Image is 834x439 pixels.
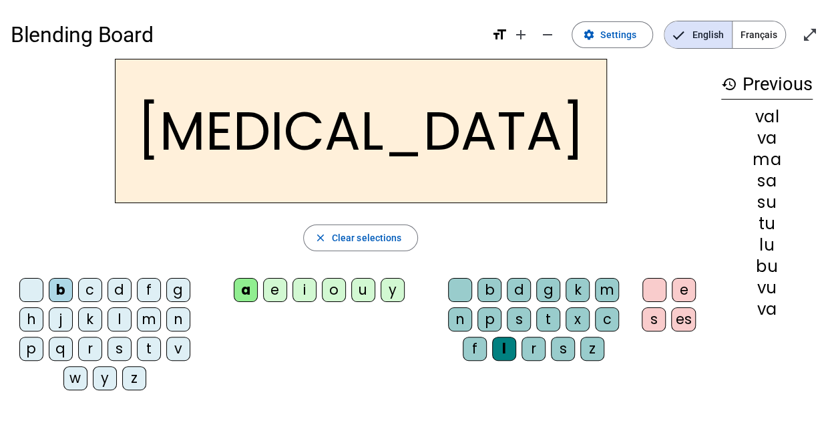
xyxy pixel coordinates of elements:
div: t [137,337,161,361]
div: k [78,307,102,331]
div: s [108,337,132,361]
div: n [166,307,190,331]
mat-icon: history [721,76,737,92]
div: r [522,337,546,361]
mat-button-toggle-group: Language selection [664,21,786,49]
div: e [263,278,287,302]
div: c [78,278,102,302]
button: Clear selections [303,225,419,251]
div: val [721,109,813,125]
div: va [721,130,813,146]
div: g [536,278,560,302]
div: j [49,307,73,331]
div: lu [721,237,813,253]
div: tu [721,216,813,232]
div: m [137,307,161,331]
button: Decrease font size [534,21,561,48]
div: p [477,307,501,331]
div: b [49,278,73,302]
h3: Previous [721,69,813,100]
div: r [78,337,102,361]
div: sa [721,173,813,189]
div: h [19,307,43,331]
div: t [536,307,560,331]
div: w [63,366,87,390]
div: y [93,366,117,390]
div: c [595,307,619,331]
div: l [492,337,516,361]
span: Clear selections [332,230,402,246]
div: d [108,278,132,302]
div: z [580,337,604,361]
button: Increase font size [507,21,534,48]
div: vu [721,280,813,296]
div: i [292,278,317,302]
div: es [671,307,696,331]
div: k [566,278,590,302]
div: va [721,301,813,317]
div: p [19,337,43,361]
div: f [137,278,161,302]
div: v [166,337,190,361]
mat-icon: open_in_full [802,27,818,43]
div: su [721,194,813,210]
div: u [351,278,375,302]
div: y [381,278,405,302]
span: Settings [600,27,636,43]
span: English [664,21,732,48]
button: Settings [572,21,653,48]
div: q [49,337,73,361]
mat-icon: remove [540,27,556,43]
div: a [234,278,258,302]
div: z [122,366,146,390]
div: d [507,278,531,302]
mat-icon: format_size [491,27,507,43]
mat-icon: settings [583,29,595,41]
div: x [566,307,590,331]
div: s [507,307,531,331]
span: Français [733,21,785,48]
div: bu [721,259,813,275]
button: Enter full screen [797,21,823,48]
div: o [322,278,346,302]
mat-icon: add [513,27,529,43]
div: e [672,278,696,302]
h1: Blending Board [11,13,481,56]
div: f [463,337,487,361]
div: n [448,307,472,331]
div: l [108,307,132,331]
h2: [MEDICAL_DATA] [115,59,607,203]
div: s [642,307,666,331]
div: g [166,278,190,302]
div: b [477,278,501,302]
div: m [595,278,619,302]
div: ma [721,152,813,168]
mat-icon: close [315,232,327,244]
div: s [551,337,575,361]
